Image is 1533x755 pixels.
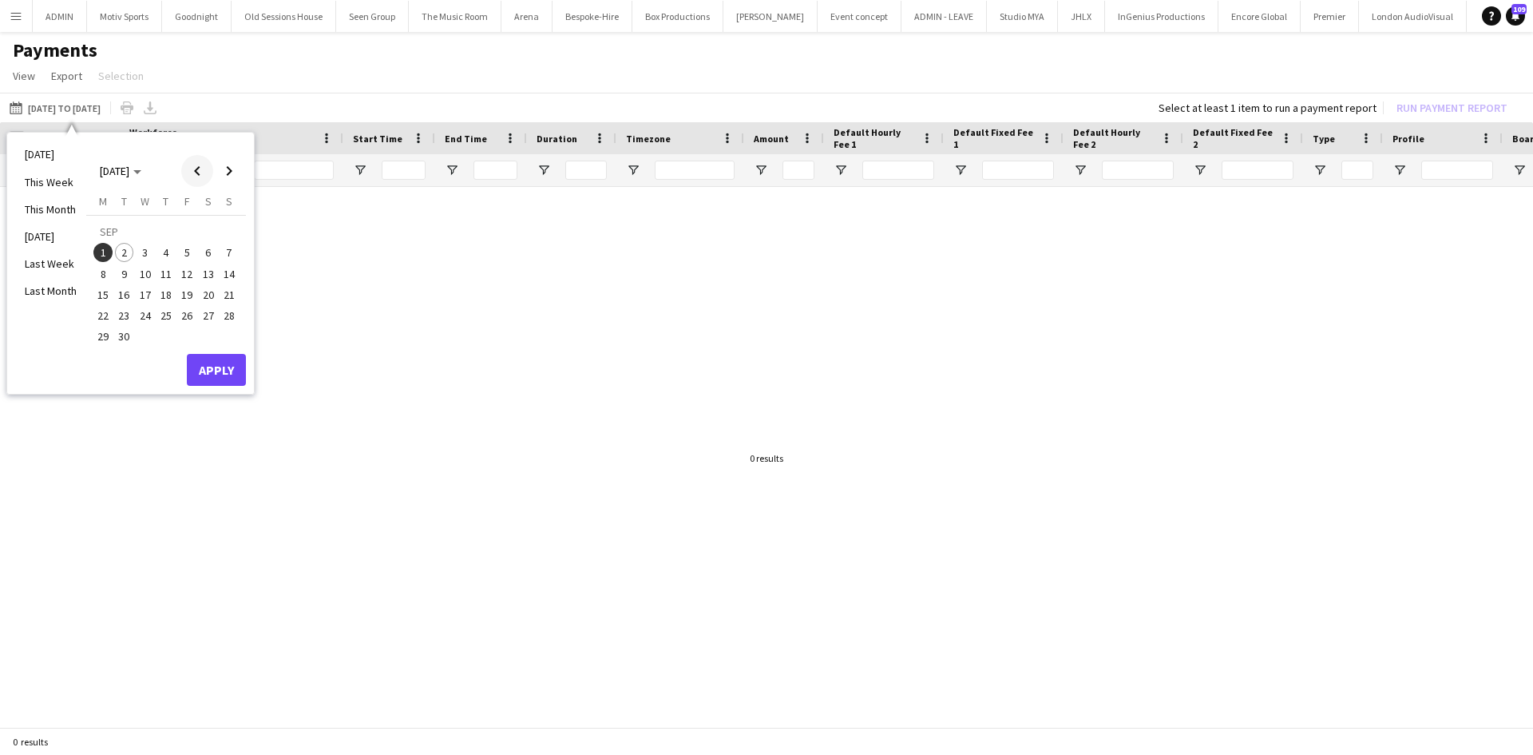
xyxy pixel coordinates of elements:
button: 08-09-2025 [93,263,113,284]
button: 25-09-2025 [156,305,176,326]
span: Profile [1392,133,1424,145]
span: 4 [156,243,176,262]
input: Name Filter Input [254,161,334,180]
button: Open Filter Menu [1073,163,1087,177]
button: Arena [501,1,553,32]
div: Select at least 1 item to run a payment report [1159,101,1377,115]
span: [DATE] [100,164,129,178]
span: 19 [177,285,196,304]
span: Default Hourly Fee 1 [834,126,915,150]
button: 03-09-2025 [135,242,156,263]
button: Bespoke-Hire [553,1,632,32]
span: T [163,194,168,209]
button: 10-09-2025 [135,263,156,284]
button: 14-09-2025 [219,263,240,284]
button: 12-09-2025 [176,263,197,284]
input: Start Time Filter Input [382,161,426,180]
button: Seen Group [336,1,409,32]
button: [DATE] to [DATE] [6,98,104,117]
span: 16 [115,285,134,304]
button: Studio MYA [987,1,1058,32]
span: End Time [445,133,487,145]
button: Open Filter Menu [445,163,459,177]
span: View [13,69,35,83]
button: [PERSON_NAME] [723,1,818,32]
button: 04-09-2025 [156,242,176,263]
button: InGenius Productions [1105,1,1218,32]
div: 0 results [750,452,783,464]
span: 3 [136,243,155,262]
button: The Music Room [409,1,501,32]
button: 11-09-2025 [156,263,176,284]
span: 10 [136,264,155,284]
button: 01-09-2025 [93,242,113,263]
span: Default Hourly Fee 2 [1073,126,1155,150]
span: 5 [177,243,196,262]
span: 20 [199,285,218,304]
span: 27 [199,306,218,325]
button: ADMIN [33,1,87,32]
span: Amount [754,133,789,145]
span: F [184,194,190,209]
button: Open Filter Menu [834,163,848,177]
button: Open Filter Menu [1392,163,1407,177]
span: 15 [93,285,113,304]
button: London AudioVisual [1359,1,1467,32]
span: S [205,194,212,209]
button: Encore Global [1218,1,1301,32]
button: Open Filter Menu [1512,163,1527,177]
button: 23-09-2025 [113,305,134,326]
button: 24-09-2025 [135,305,156,326]
button: 21-09-2025 [219,284,240,305]
button: 02-09-2025 [113,242,134,263]
span: M [99,194,107,209]
span: 8 [93,264,113,284]
span: 7 [220,243,239,262]
button: 16-09-2025 [113,284,134,305]
span: 109 [1511,4,1527,14]
span: Export [51,69,82,83]
span: 13 [199,264,218,284]
button: Open Filter Menu [754,163,768,177]
span: 18 [156,285,176,304]
button: 30-09-2025 [113,326,134,347]
button: Old Sessions House [232,1,336,32]
li: [DATE] [15,223,86,250]
button: JHLX [1058,1,1105,32]
button: Event concept [818,1,901,32]
button: Open Filter Menu [1193,163,1207,177]
span: 12 [177,264,196,284]
button: 18-09-2025 [156,284,176,305]
button: Previous month [181,155,213,187]
input: Default Hourly Fee 2 Filter Input [1102,161,1174,180]
input: Amount Filter Input [782,161,814,180]
input: End Time Filter Input [473,161,517,180]
button: Goodnight [162,1,232,32]
span: 30 [115,328,134,347]
span: 9 [115,264,134,284]
button: Open Filter Menu [626,163,640,177]
button: Open Filter Menu [953,163,968,177]
button: Open Filter Menu [1313,163,1327,177]
button: 29-09-2025 [93,326,113,347]
input: Profile Filter Input [1421,161,1493,180]
span: 24 [136,306,155,325]
button: 09-09-2025 [113,263,134,284]
span: 1 [93,243,113,262]
button: ADMIN - LEAVE [901,1,987,32]
li: Last Month [15,277,86,304]
span: Type [1313,133,1335,145]
button: Motiv Sports [87,1,162,32]
button: Open Filter Menu [353,163,367,177]
span: 25 [156,306,176,325]
span: Workforce ID [129,126,187,150]
span: Default Fixed Fee 2 [1193,126,1274,150]
span: 11 [156,264,176,284]
input: Column with Header Selection [10,131,24,145]
span: Duration [537,133,577,145]
span: 14 [220,264,239,284]
td: SEP [93,221,240,242]
button: 05-09-2025 [176,242,197,263]
button: 15-09-2025 [93,284,113,305]
span: Start Time [353,133,402,145]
